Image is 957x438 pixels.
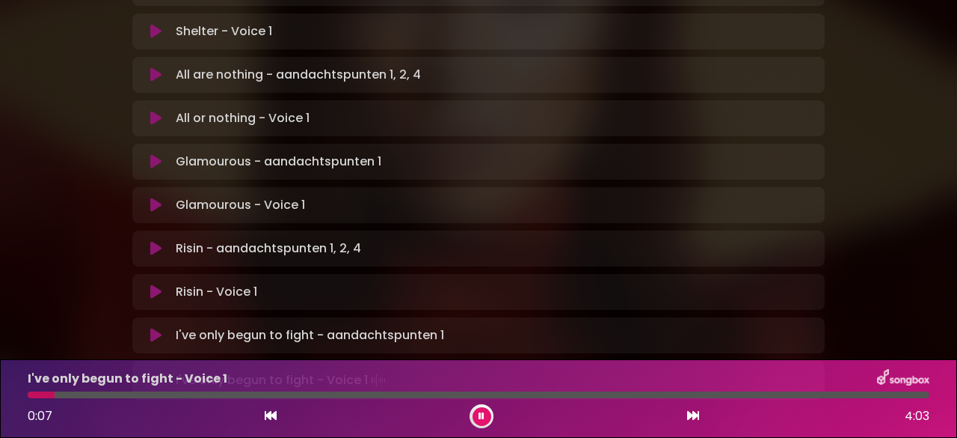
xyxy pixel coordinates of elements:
[28,407,52,425] span: 0:07
[176,109,310,127] p: All or nothing - Voice 1
[176,240,361,258] p: Risin - aandachtspunten 1, 2, 4
[905,407,929,425] span: 4:03
[877,369,929,389] img: songbox-logo-white.png
[28,370,227,388] p: I've only begun to fight - Voice 1
[176,22,272,40] p: Shelter - Voice 1
[176,196,305,214] p: Glamourous - Voice 1
[176,66,421,84] p: All are nothing - aandachtspunten 1, 2, 4
[176,326,444,344] p: I've only begun to fight - aandachtspunten 1
[176,283,257,301] p: Risin - Voice 1
[176,153,381,171] p: Glamourous - aandachtspunten 1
